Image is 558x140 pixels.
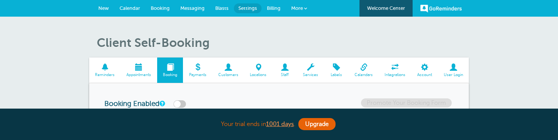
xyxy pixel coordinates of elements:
[267,5,281,11] span: Billing
[361,98,452,107] a: Promote Your Booking Form
[161,73,180,77] span: Booking
[187,73,208,77] span: Payments
[411,58,438,83] a: Account
[297,58,324,83] a: Services
[353,73,375,77] span: Calendars
[273,58,297,83] a: Staff
[328,73,345,77] span: Labels
[89,116,469,132] div: Your trial ends in .
[441,73,465,77] span: User Login
[125,73,153,77] span: Appointments
[98,5,109,11] span: New
[244,58,273,83] a: Locations
[180,5,205,11] span: Messaging
[93,73,117,77] span: Reminders
[104,98,218,108] h3: Booking Enabled
[216,73,240,77] span: Customers
[121,58,157,83] a: Appointments
[266,121,294,128] a: 1001 days
[324,58,349,83] a: Labels
[379,58,411,83] a: Integrations
[183,58,212,83] a: Payments
[349,58,379,83] a: Calendars
[151,5,170,11] span: Booking
[238,5,257,11] span: Settings
[298,118,336,130] a: Upgrade
[276,73,293,77] span: Staff
[248,73,269,77] span: Locations
[234,3,262,13] a: Settings
[215,5,229,11] span: Blasts
[159,101,164,106] a: This switch turns your online booking form on or off.
[383,73,408,77] span: Integrations
[97,36,469,50] h1: Client Self-Booking
[291,5,303,11] span: More
[301,73,320,77] span: Services
[438,58,469,83] a: User Login
[120,5,140,11] span: Calendar
[212,58,244,83] a: Customers
[415,73,434,77] span: Account
[89,58,121,83] a: Reminders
